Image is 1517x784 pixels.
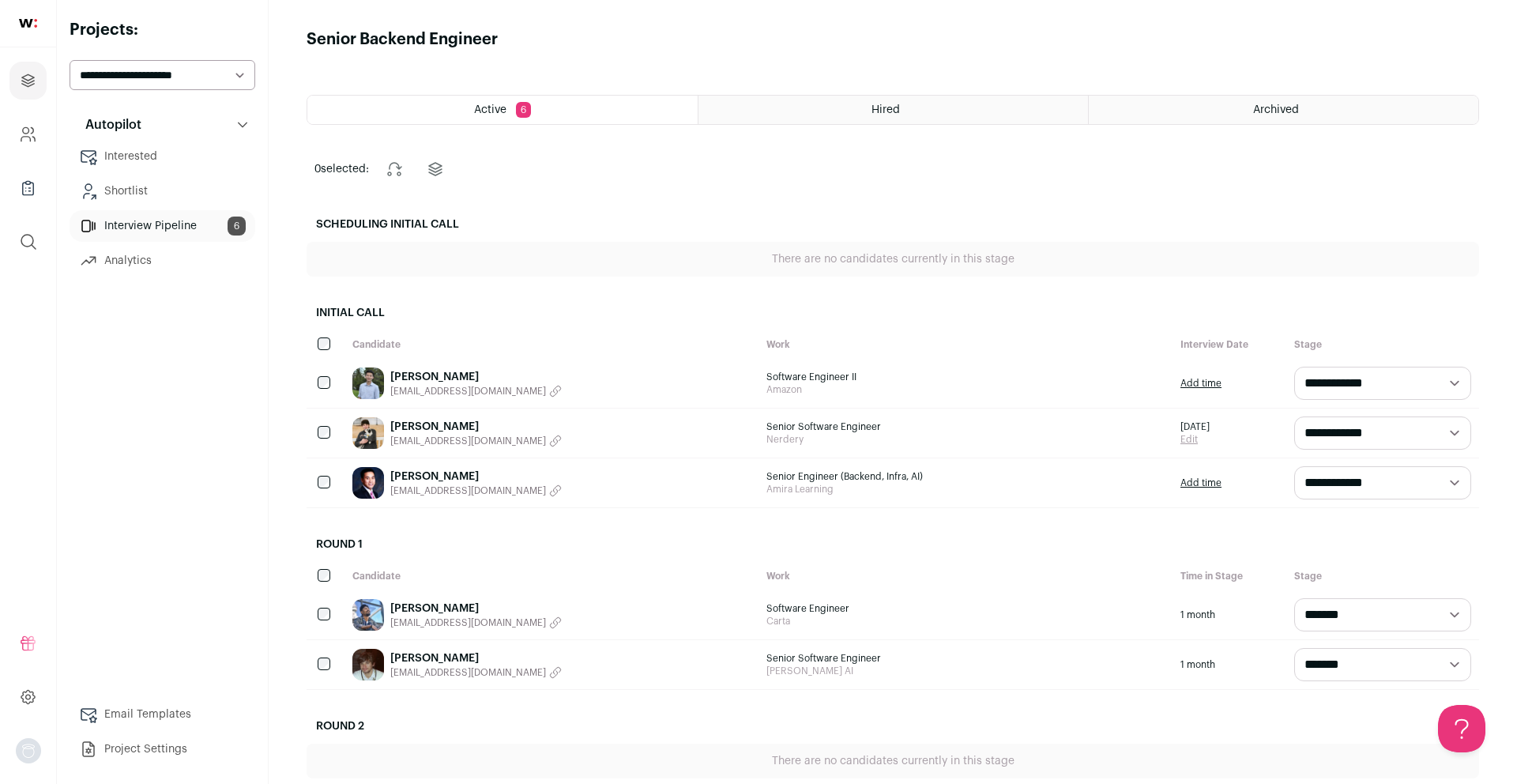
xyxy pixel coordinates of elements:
a: Analytics [70,245,255,277]
a: Project Settings [70,733,255,765]
button: [EMAIL_ADDRESS][DOMAIN_NAME] [390,484,562,497]
img: 1dda7d2a059095e6791f9a52b978eeced9fcfd292c64f0b630b5cf09da318258 [352,467,384,499]
h2: Initial Call [307,296,1479,330]
span: Nerdery [766,433,1165,446]
span: Senior Software Engineer [766,652,1165,665]
button: [EMAIL_ADDRESS][DOMAIN_NAME] [390,616,562,629]
div: Work [758,330,1173,359]
div: Stage [1286,562,1479,590]
span: 6 [516,102,531,118]
div: 1 month [1173,640,1286,689]
a: Company Lists [9,169,47,207]
span: [EMAIL_ADDRESS][DOMAIN_NAME] [390,666,546,679]
span: Amazon [766,383,1165,396]
iframe: Help Scout Beacon - Open [1438,705,1485,752]
h2: Round 1 [307,527,1479,562]
div: 1 month [1173,590,1286,639]
div: Candidate [344,330,758,359]
a: [PERSON_NAME] [390,469,562,484]
span: [EMAIL_ADDRESS][DOMAIN_NAME] [390,435,546,447]
a: Hired [698,96,1088,124]
span: [DATE] [1180,420,1210,433]
img: 51cb9e7f36fbb7a5d61e261b00b522da85d651e538a658872cd28caa53f286ea.jpg [352,367,384,399]
img: nopic.png [16,738,41,763]
div: Stage [1286,330,1479,359]
a: Add time [1180,377,1222,390]
span: 0 [314,164,321,175]
span: [EMAIL_ADDRESS][DOMAIN_NAME] [390,484,546,497]
div: Work [758,562,1173,590]
img: wellfound-shorthand-0d5821cbd27db2630d0214b213865d53afaa358527fdda9d0ea32b1df1b89c2c.svg [19,19,37,28]
span: Carta [766,615,1165,628]
h2: Projects: [70,19,255,41]
a: Interested [70,141,255,172]
a: Company and ATS Settings [9,115,47,153]
button: Autopilot [70,109,255,141]
p: Autopilot [76,115,141,134]
span: Software Engineer II [766,371,1165,383]
h2: Round 2 [307,709,1479,744]
div: Time in Stage [1173,562,1286,590]
span: [EMAIL_ADDRESS][DOMAIN_NAME] [390,616,546,629]
span: Archived [1253,104,1299,115]
div: Interview Date [1173,330,1286,359]
a: Archived [1089,96,1478,124]
div: There are no candidates currently in this stage [307,744,1479,778]
div: There are no candidates currently in this stage [307,242,1479,277]
span: Hired [871,104,900,115]
h1: Senior Backend Engineer [307,28,498,51]
button: [EMAIL_ADDRESS][DOMAIN_NAME] [390,385,562,398]
a: Add time [1180,477,1222,489]
h2: Scheduling Initial Call [307,207,1479,242]
span: 6 [228,217,246,236]
a: Edit [1180,433,1210,446]
span: Senior Software Engineer [766,420,1165,433]
div: Candidate [344,562,758,590]
a: Email Templates [70,699,255,730]
a: [PERSON_NAME] [390,601,562,616]
img: de9a1fc9fbf2fcb582c50e08e58dbffc01220ae9e86c5fac5a8e03b950258c97 [352,417,384,449]
a: Shortlist [70,175,255,207]
span: Senior Engineer (Backend, Infra, AI) [766,470,1165,483]
a: Interview Pipeline6 [70,210,255,242]
span: [EMAIL_ADDRESS][DOMAIN_NAME] [390,385,546,398]
img: cbf7ace8a23fa7ca7bba659f32d919e9d343e6d3407728ee04eb028765ee5d74.jpg [352,599,384,631]
a: [PERSON_NAME] [390,369,562,385]
a: [PERSON_NAME] [390,419,562,435]
button: [EMAIL_ADDRESS][DOMAIN_NAME] [390,666,562,679]
button: [EMAIL_ADDRESS][DOMAIN_NAME] [390,435,562,447]
img: 49ec96b96829bdd3160809ab04d66a5526ff551a85224a3ac1fa702b26ededd1 [352,649,384,680]
span: Software Engineer [766,602,1165,615]
span: [PERSON_NAME] AI [766,665,1165,677]
span: selected: [314,161,369,177]
a: [PERSON_NAME] [390,650,562,666]
span: Active [474,104,506,115]
button: Open dropdown [16,738,41,763]
a: Projects [9,62,47,100]
span: Amira Learning [766,483,1165,496]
